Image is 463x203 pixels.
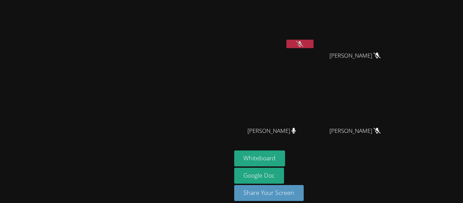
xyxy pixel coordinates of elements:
span: [PERSON_NAME] [329,126,381,136]
button: Share Your Screen [234,185,304,201]
a: Google Doc [234,168,284,184]
span: [PERSON_NAME] [247,126,296,136]
span: [PERSON_NAME] [329,51,381,61]
button: Whiteboard [234,150,285,166]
